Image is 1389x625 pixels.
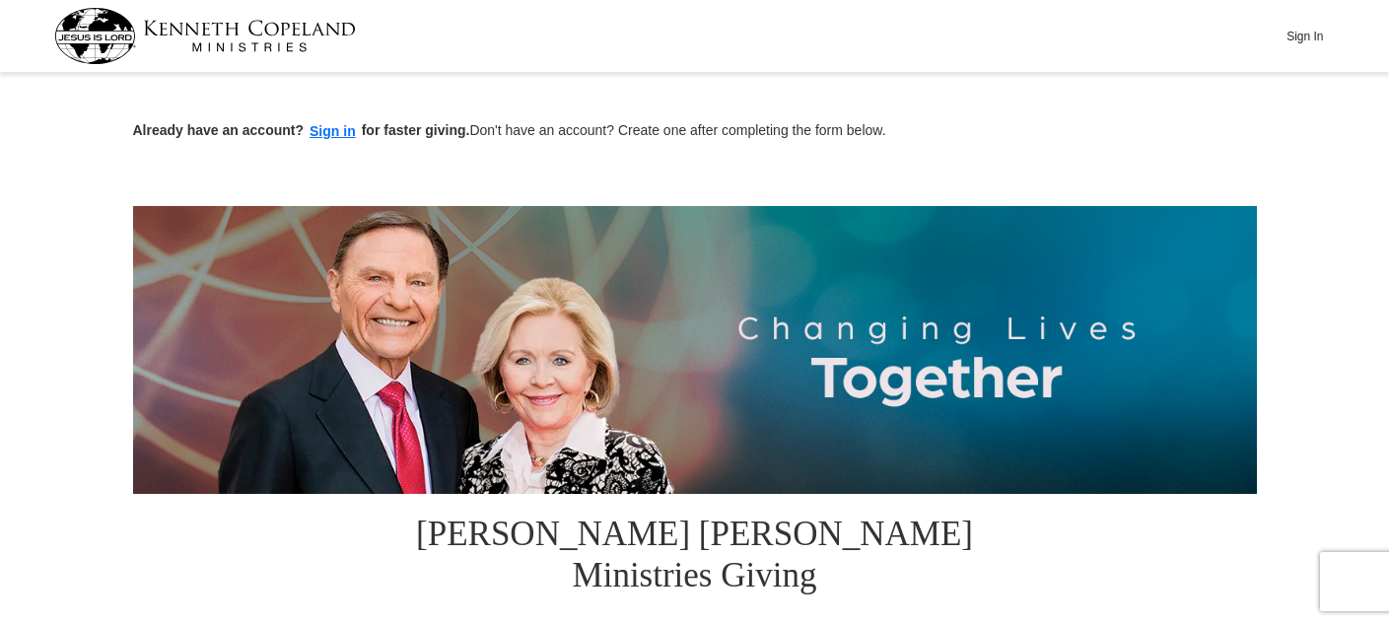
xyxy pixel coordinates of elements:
button: Sign In [1276,21,1335,51]
p: Don't have an account? Create one after completing the form below. [133,120,1257,143]
button: Sign in [304,120,362,143]
h1: [PERSON_NAME] [PERSON_NAME] Ministries Giving [375,494,1015,621]
img: kcm-header-logo.svg [54,8,356,64]
strong: Already have an account? for faster giving. [133,122,470,138]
